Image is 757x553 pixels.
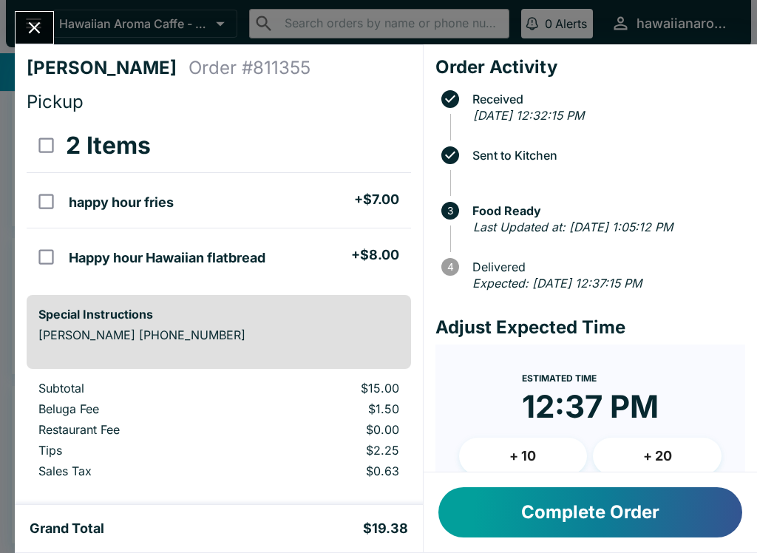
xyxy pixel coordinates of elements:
[257,464,399,478] p: $0.63
[447,205,453,217] text: 3
[435,56,745,78] h4: Order Activity
[257,422,399,437] p: $0.00
[27,381,411,484] table: orders table
[435,316,745,339] h4: Adjust Expected Time
[16,12,53,44] button: Close
[354,191,399,208] h5: + $7.00
[465,204,745,217] span: Food Ready
[30,520,104,537] h5: Grand Total
[69,194,174,211] h5: happy hour fries
[38,443,234,458] p: Tips
[465,92,745,106] span: Received
[189,57,310,79] h4: Order # 811355
[257,443,399,458] p: $2.25
[351,246,399,264] h5: + $8.00
[593,438,722,475] button: + 20
[465,149,745,162] span: Sent to Kitchen
[473,108,584,123] em: [DATE] 12:32:15 PM
[465,260,745,274] span: Delivered
[38,307,399,322] h6: Special Instructions
[363,520,408,537] h5: $19.38
[522,387,659,426] time: 12:37 PM
[27,91,84,112] span: Pickup
[447,261,453,273] text: 4
[38,401,234,416] p: Beluga Fee
[257,381,399,396] p: $15.00
[69,249,265,267] h5: Happy hour Hawaiian flatbread
[38,381,234,396] p: Subtotal
[27,57,189,79] h4: [PERSON_NAME]
[473,220,673,234] em: Last Updated at: [DATE] 1:05:12 PM
[38,464,234,478] p: Sales Tax
[38,328,399,342] p: [PERSON_NAME] [PHONE_NUMBER]
[459,438,588,475] button: + 10
[522,373,597,384] span: Estimated Time
[438,487,742,537] button: Complete Order
[472,276,642,291] em: Expected: [DATE] 12:37:15 PM
[27,119,411,283] table: orders table
[38,422,234,437] p: Restaurant Fee
[257,401,399,416] p: $1.50
[66,131,151,160] h3: 2 Items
